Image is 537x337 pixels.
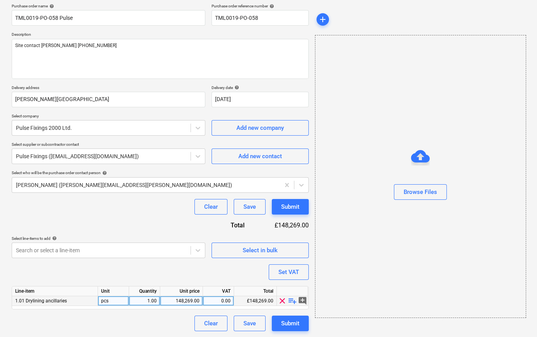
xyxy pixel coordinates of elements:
button: Select in bulk [212,243,309,258]
span: help [51,236,57,241]
iframe: Chat Widget [498,300,537,337]
p: Delivery address [12,85,205,92]
div: Add new contact [238,151,282,161]
span: playlist_add [288,296,297,306]
button: Clear [194,199,227,215]
button: Add new contact [212,148,309,164]
span: help [101,171,107,175]
p: Select company [12,113,205,120]
div: Browse Files [315,35,526,318]
div: VAT [203,286,234,296]
div: Unit [98,286,129,296]
div: 148,269.00 [163,296,199,306]
span: help [268,4,274,9]
span: clear [278,296,287,306]
div: £148,269.00 [234,296,277,306]
span: 1.01 Drylining ancillaries [15,298,67,304]
textarea: Site contact [PERSON_NAME] [PHONE_NUMBER] [12,39,309,79]
div: Total [208,221,257,230]
button: Browse Files [394,184,447,200]
div: Total [234,286,277,296]
div: Browse Files [404,187,437,197]
div: Clear [204,318,218,328]
input: Delivery date not specified [212,92,309,107]
span: add [318,15,327,24]
p: Description [12,32,309,38]
button: Set VAT [269,264,309,280]
input: Document name [12,10,205,26]
div: pcs [98,296,129,306]
div: Submit [281,202,299,212]
span: add_comment [298,296,307,306]
p: Select supplier or subcontractor contact [12,142,205,148]
div: Line-item [12,286,98,296]
div: 1.00 [132,296,157,306]
button: Submit [272,199,309,215]
div: Set VAT [278,267,299,277]
div: Select line-items to add [12,236,205,241]
div: Save [243,318,256,328]
button: Save [234,199,266,215]
div: Submit [281,318,299,328]
div: Unit price [160,286,203,296]
button: Submit [272,316,309,331]
div: Select who will be the purchase order contact person [12,170,309,175]
div: 0.00 [206,296,231,306]
span: help [48,4,54,9]
div: Select in bulk [243,245,278,255]
button: Save [234,316,266,331]
div: £148,269.00 [257,221,309,230]
div: Purchase order reference number [212,3,309,9]
button: Add new company [212,120,309,136]
div: Clear [204,202,218,212]
input: Reference number [212,10,309,26]
button: Clear [194,316,227,331]
div: Delivery date [212,85,309,90]
div: Add new company [236,123,284,133]
span: help [233,85,239,90]
div: Quantity [129,286,160,296]
input: Delivery address [12,92,205,107]
div: Save [243,202,256,212]
div: Purchase order name [12,3,205,9]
